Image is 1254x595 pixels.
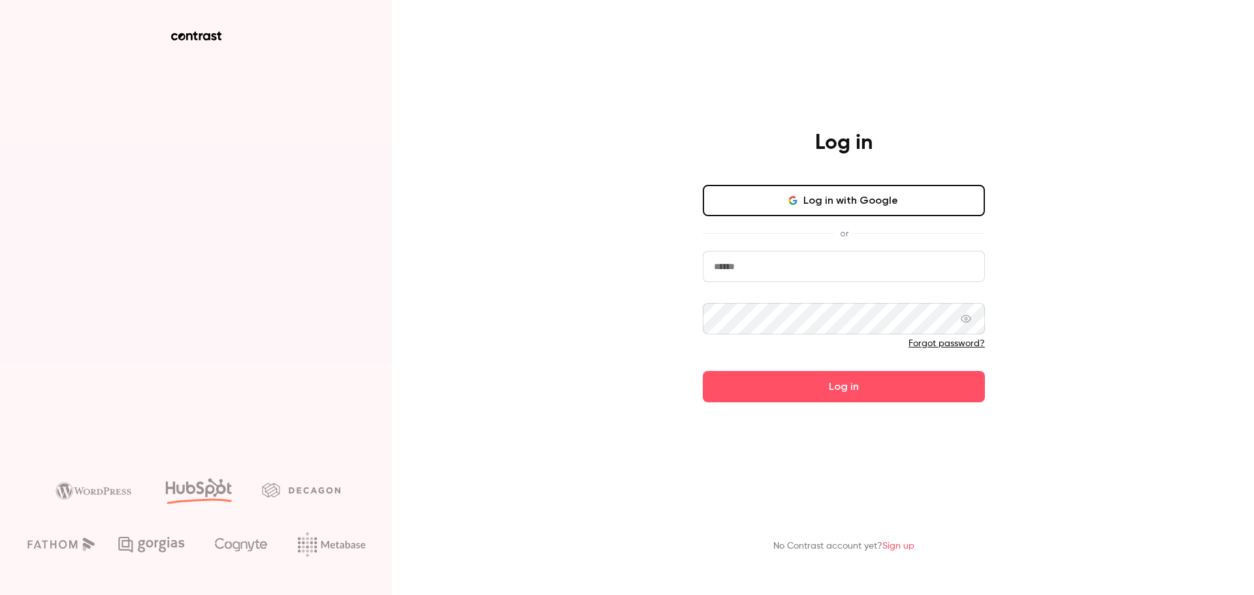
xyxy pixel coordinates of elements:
[833,227,855,240] span: or
[882,541,914,551] a: Sign up
[815,130,873,156] h4: Log in
[773,539,914,553] p: No Contrast account yet?
[703,371,985,402] button: Log in
[908,339,985,348] a: Forgot password?
[262,483,340,497] img: decagon
[703,185,985,216] button: Log in with Google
